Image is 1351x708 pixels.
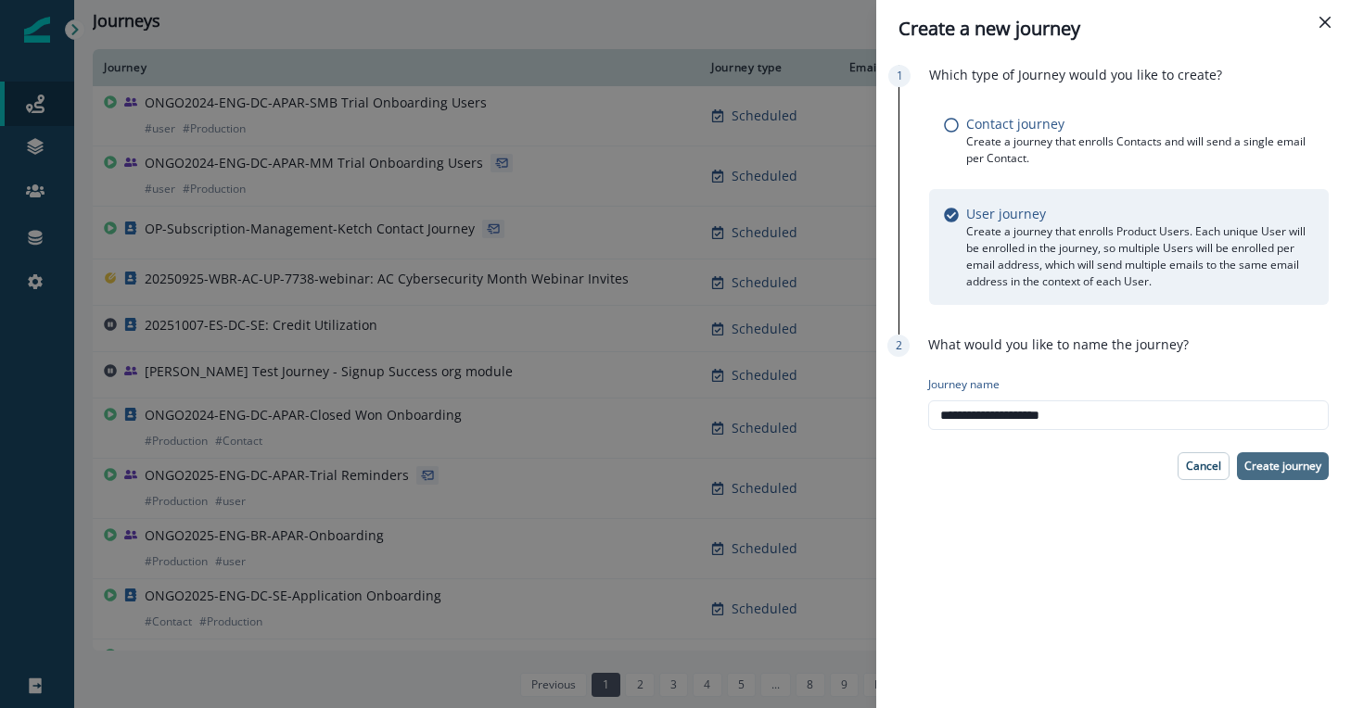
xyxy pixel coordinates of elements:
[899,15,1329,43] div: Create a new journey
[1310,7,1340,37] button: Close
[928,376,1000,393] p: Journey name
[966,223,1314,290] p: Create a journey that enrolls Product Users. Each unique User will be enrolled in the journey, so...
[966,114,1064,133] p: Contact journey
[1186,460,1221,473] p: Cancel
[966,204,1046,223] p: User journey
[928,335,1189,354] p: What would you like to name the journey?
[1237,452,1329,480] button: Create journey
[929,65,1222,84] p: Which type of Journey would you like to create?
[1178,452,1230,480] button: Cancel
[896,337,902,354] p: 2
[897,68,903,84] p: 1
[1244,460,1321,473] p: Create journey
[966,133,1314,167] p: Create a journey that enrolls Contacts and will send a single email per Contact.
